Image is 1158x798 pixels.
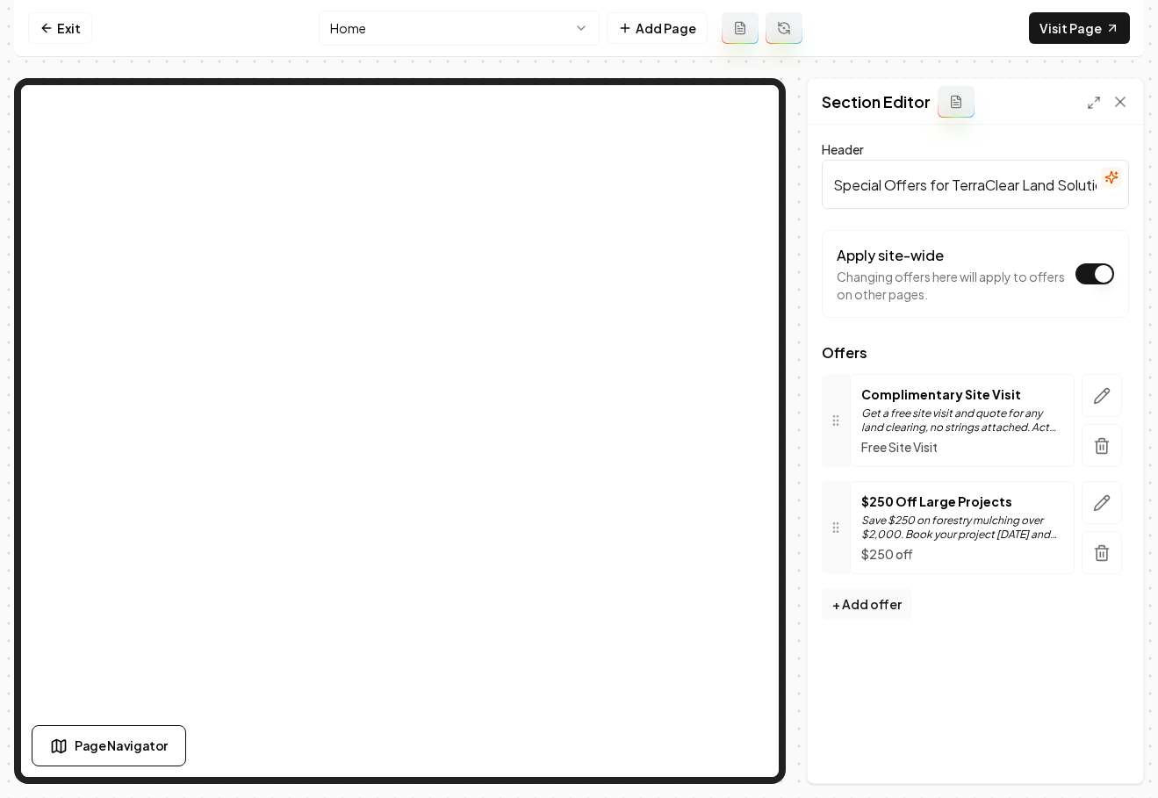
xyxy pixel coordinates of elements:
button: + Add offer [822,588,912,620]
button: Add admin page prompt [722,12,759,44]
a: Exit [28,12,92,44]
p: Save $250 on forestry mulching over $2,000. Book your project [DATE] and enjoy savings! [861,514,1063,542]
p: $250 off [861,545,1063,563]
span: Offers [822,346,1129,360]
input: Header [822,160,1129,209]
button: Add Page [607,12,708,44]
p: Complimentary Site Visit [861,385,1063,403]
h2: Section Editor [822,90,931,114]
p: $250 Off Large Projects [861,492,1063,510]
button: Add admin section prompt [938,86,975,118]
span: Page Navigator [75,737,168,755]
p: Changing offers here will apply to offers on other pages. [837,268,1067,303]
button: Page Navigator [32,725,186,766]
iframe: To enrich screen reader interactions, please activate Accessibility in Grammarly extension settings [21,85,779,777]
button: Regenerate page [766,12,802,44]
label: Apply site-wide [837,246,944,264]
p: Free Site Visit [861,438,1063,456]
label: Header [822,141,864,157]
a: Visit Page [1029,12,1130,44]
p: Get a free site visit and quote for any land clearing, no strings attached. Act now! [861,406,1063,435]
